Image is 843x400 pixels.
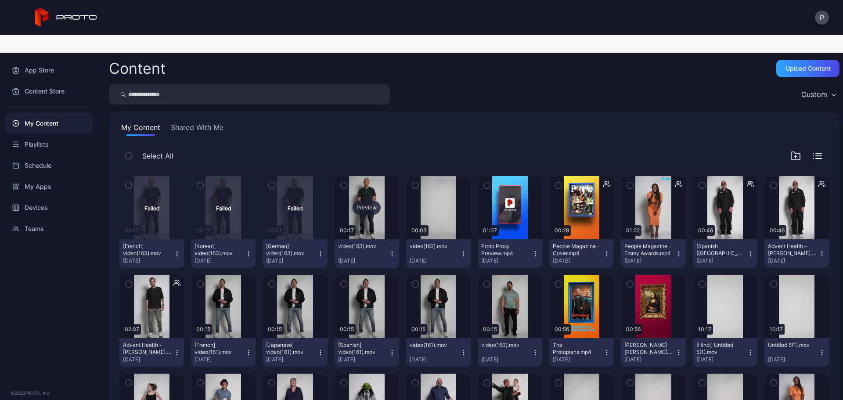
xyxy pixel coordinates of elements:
[5,218,93,239] a: Teams
[797,84,839,105] button: Custom
[785,65,831,72] div: Upload Content
[478,338,542,367] button: video(160).mov[DATE]
[481,342,530,349] div: video(160).mov
[195,356,245,363] div: [DATE]
[5,176,93,197] a: My Apps
[764,338,829,367] button: Untitled 5(1).mov[DATE]
[191,239,256,268] button: [Korean] video(163).mov[DATE]
[696,257,747,264] div: [DATE]
[768,356,818,363] div: [DATE]
[553,257,603,264] div: [DATE]
[266,257,317,264] div: [DATE]
[338,356,389,363] div: [DATE]
[696,342,745,356] div: [Hindi] Untitled 5(1).mov
[119,338,184,367] button: Advent Health - [PERSON_NAME].mp4[DATE]
[768,257,818,264] div: [DATE]
[195,342,243,356] div: [French] video(161).mov
[216,204,231,212] div: Failed
[191,338,256,367] button: [French] video(161).mov[DATE]
[693,338,757,367] button: [Hindi] Untitled 5(1).mov[DATE]
[406,338,471,367] button: video(161).mov[DATE]
[109,61,166,76] div: Content
[815,11,829,25] button: P
[335,239,399,268] button: video(163).mov[DATE]
[123,356,173,363] div: [DATE]
[144,204,159,212] div: Failed
[478,239,542,268] button: Proto Proxy Preview.mp4[DATE]
[481,257,532,264] div: [DATE]
[549,338,614,367] button: The Protopians.mp4[DATE]
[624,342,673,356] div: Da Vinci's Mona Lisa.mp4
[624,243,673,257] div: People Magazine - Emmy Awards.mp4
[353,201,381,215] div: Preview
[624,257,675,264] div: [DATE]
[406,239,471,268] button: video(162).mov[DATE]
[768,243,816,257] div: Advent Health - Howie Mandel.mp4
[801,90,827,99] div: Custom
[481,356,532,363] div: [DATE]
[410,342,458,349] div: video(161).mov
[410,257,460,264] div: [DATE]
[410,356,460,363] div: [DATE]
[169,122,225,136] button: Shared With Me
[338,243,386,250] div: video(163).mov
[621,239,685,268] button: People Magazine - Emmy Awards.mp4[DATE]
[335,338,399,367] button: [Spanish] video(161).mov[DATE]
[481,243,530,257] div: Proto Proxy Preview.mp4
[195,257,245,264] div: [DATE]
[266,342,314,356] div: [Japanese] video(161).mov
[5,113,93,134] a: My Content
[5,197,93,218] a: Devices
[624,356,675,363] div: [DATE]
[142,151,173,161] span: Select All
[696,356,747,363] div: [DATE]
[11,389,87,396] div: © 2025 PROTO, Inc.
[5,60,93,81] a: App Store
[119,122,162,136] button: My Content
[5,134,93,155] a: Playlists
[621,338,685,367] button: [PERSON_NAME] [PERSON_NAME].mp4[DATE]
[123,257,173,264] div: [DATE]
[263,239,327,268] button: [German] video(163).mov[DATE]
[553,342,601,356] div: The Protopians.mp4
[549,239,614,268] button: People Magazine - Cover.mp4[DATE]
[696,243,745,257] div: [Spanish (Mexico)] Advent Health - Howie Mandel.mp4
[263,338,327,367] button: [Japanese] video(161).mov[DATE]
[410,243,458,250] div: video(162).mov
[5,155,93,176] a: Schedule
[768,342,816,349] div: Untitled 5(1).mov
[764,239,829,268] button: Advent Health - [PERSON_NAME].mp4[DATE]
[5,81,93,102] a: Content Store
[119,239,184,268] button: [French] video(163).mov[DATE]
[123,243,171,257] div: [French] video(163).mov
[553,243,601,257] div: People Magazine - Cover.mp4
[288,204,303,212] div: Failed
[195,243,243,257] div: [Korean] video(163).mov
[553,356,603,363] div: [DATE]
[338,342,386,356] div: [Spanish] video(161).mov
[693,239,757,268] button: [Spanish ([GEOGRAPHIC_DATA])] Advent Health - [PERSON_NAME].mp4[DATE]
[266,356,317,363] div: [DATE]
[123,342,171,356] div: Advent Health - David Nussbaum.mp4
[338,257,389,264] div: [DATE]
[776,60,839,77] button: Upload Content
[266,243,314,257] div: [German] video(163).mov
